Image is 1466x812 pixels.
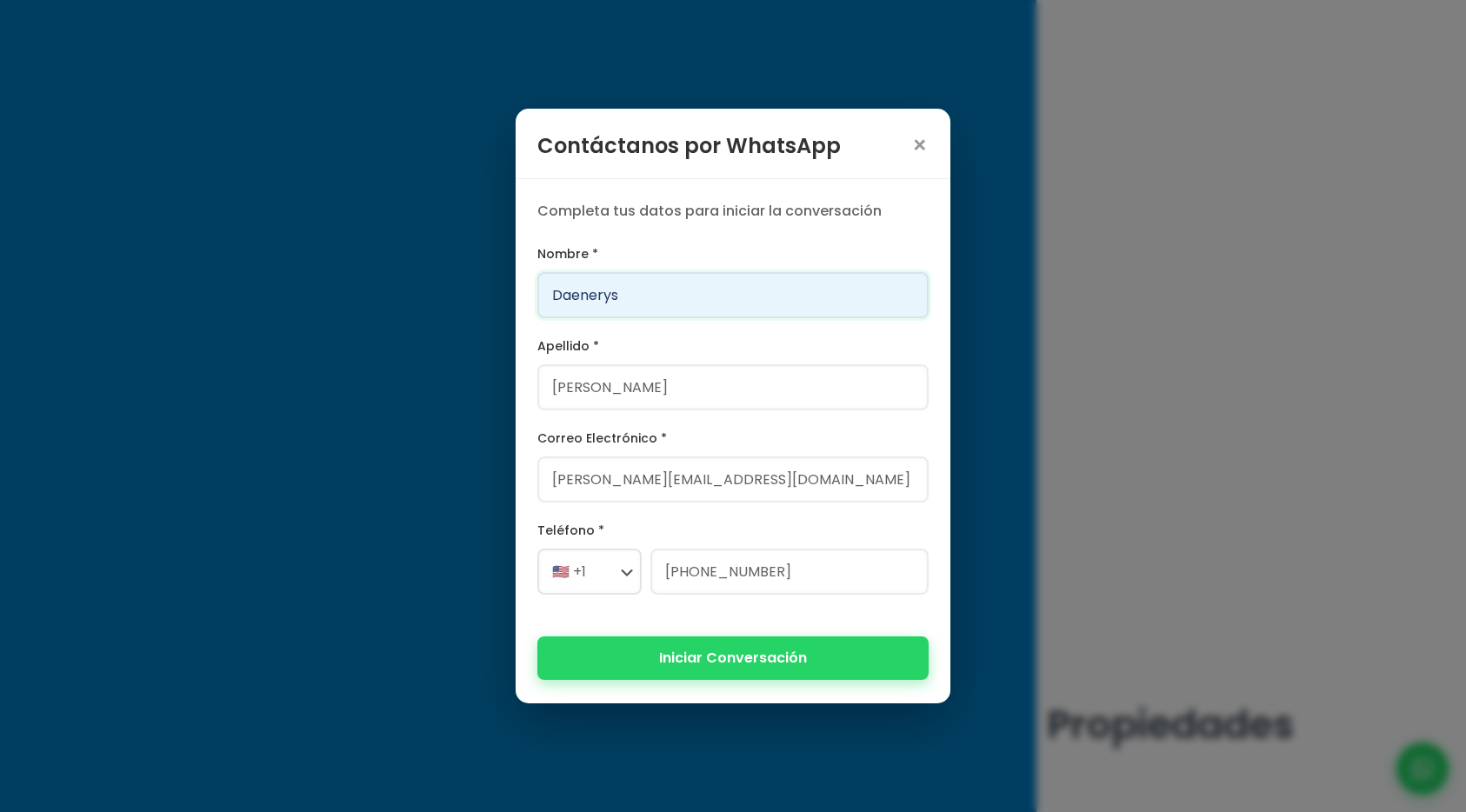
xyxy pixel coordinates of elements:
[537,130,841,161] h3: Contáctanos por WhatsApp
[537,336,929,357] label: Apellido *
[537,428,929,449] label: Correo Electrónico *
[537,243,929,265] label: Nombre *
[911,134,929,158] span: ×
[537,201,929,222] p: Completa tus datos para iniciar la conversación
[537,520,929,542] label: Teléfono *
[650,549,929,595] input: 123-456-7890
[537,636,929,679] button: Iniciar Conversación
